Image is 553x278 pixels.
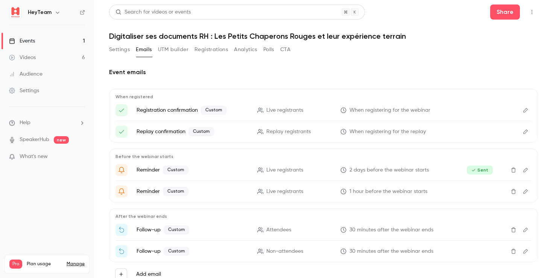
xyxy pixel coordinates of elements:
[266,128,311,136] span: Replay registrants
[20,136,49,144] a: SpeakerHub
[349,106,430,114] span: When registering for the webinar
[115,153,532,160] p: Before the webinar starts
[9,87,39,94] div: Settings
[115,213,532,219] p: After the webinar ends
[266,188,303,196] span: Live registrants
[349,226,433,234] span: 30 minutes after the webinar ends
[507,185,520,197] button: Delete
[137,225,248,234] p: Follow-up
[115,104,532,116] li: Merci pour votre inscription au webinar co-construit avec Les Petits Chaperons Rouges !
[27,261,62,267] span: Plan usage
[280,44,290,56] button: CTA
[20,119,30,127] span: Help
[490,5,520,20] button: Share
[266,226,291,234] span: Attendees
[507,164,520,176] button: Delete
[136,44,152,56] button: Emails
[137,106,248,115] p: Registration confirmation
[349,166,429,174] span: 2 days before the webinar starts
[115,164,532,176] li: 🎥 Votre accès au webinar – Automatisation des documents RH chez LPCR
[9,260,22,269] span: Pro
[164,247,189,256] span: Custom
[9,70,43,78] div: Audience
[137,127,248,136] p: Replay confirmation
[234,44,257,56] button: Analytics
[115,126,532,138] li: Votre lien d'accès au replay du webinar sur le retour d'expérience des Petits Chaperons Rouges !
[158,44,188,56] button: UTM builder
[349,188,427,196] span: 1 hour before the webinar starts
[137,247,248,256] p: Follow-up
[520,164,532,176] button: Edit
[115,245,532,257] li: Le replay du webinar avec LPCR est disponible !
[9,6,21,18] img: HeyTeam
[520,224,532,236] button: Edit
[163,166,188,175] span: Custom
[164,225,189,234] span: Custom
[266,166,303,174] span: Live registrants
[467,166,493,175] span: Sent
[137,187,248,196] p: Reminder
[520,185,532,197] button: Edit
[115,224,532,236] li: Merci pour votre participation au webinar avec LPCR !
[194,44,228,56] button: Registrations
[54,136,69,144] span: new
[20,153,48,161] span: What's new
[109,32,538,41] h1: Digitaliser ses documents RH : Les Petits Chaperons Rouges et leur expérience terrain
[263,44,274,56] button: Polls
[266,248,303,255] span: Non-attendees
[349,248,433,255] span: 30 minutes after the webinar ends
[115,94,532,100] p: When registered
[115,185,532,197] li: Le webinar sur le retour d'expérience des Petits Chaperons Rouges est sur le point de commencer !
[520,245,532,257] button: Edit
[349,128,426,136] span: When registering for the replay
[520,104,532,116] button: Edit
[109,44,130,56] button: Settings
[137,166,248,175] p: Reminder
[9,54,36,61] div: Videos
[520,126,532,138] button: Edit
[507,245,520,257] button: Delete
[201,106,226,115] span: Custom
[67,261,85,267] a: Manage
[136,270,161,278] label: Add email
[188,127,214,136] span: Custom
[76,153,85,160] iframe: Noticeable Trigger
[28,9,52,16] h6: HeyTeam
[163,187,188,196] span: Custom
[9,119,85,127] li: help-dropdown-opener
[507,224,520,236] button: Delete
[115,8,191,16] div: Search for videos or events
[9,37,35,45] div: Events
[266,106,303,114] span: Live registrants
[109,68,538,77] h2: Event emails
